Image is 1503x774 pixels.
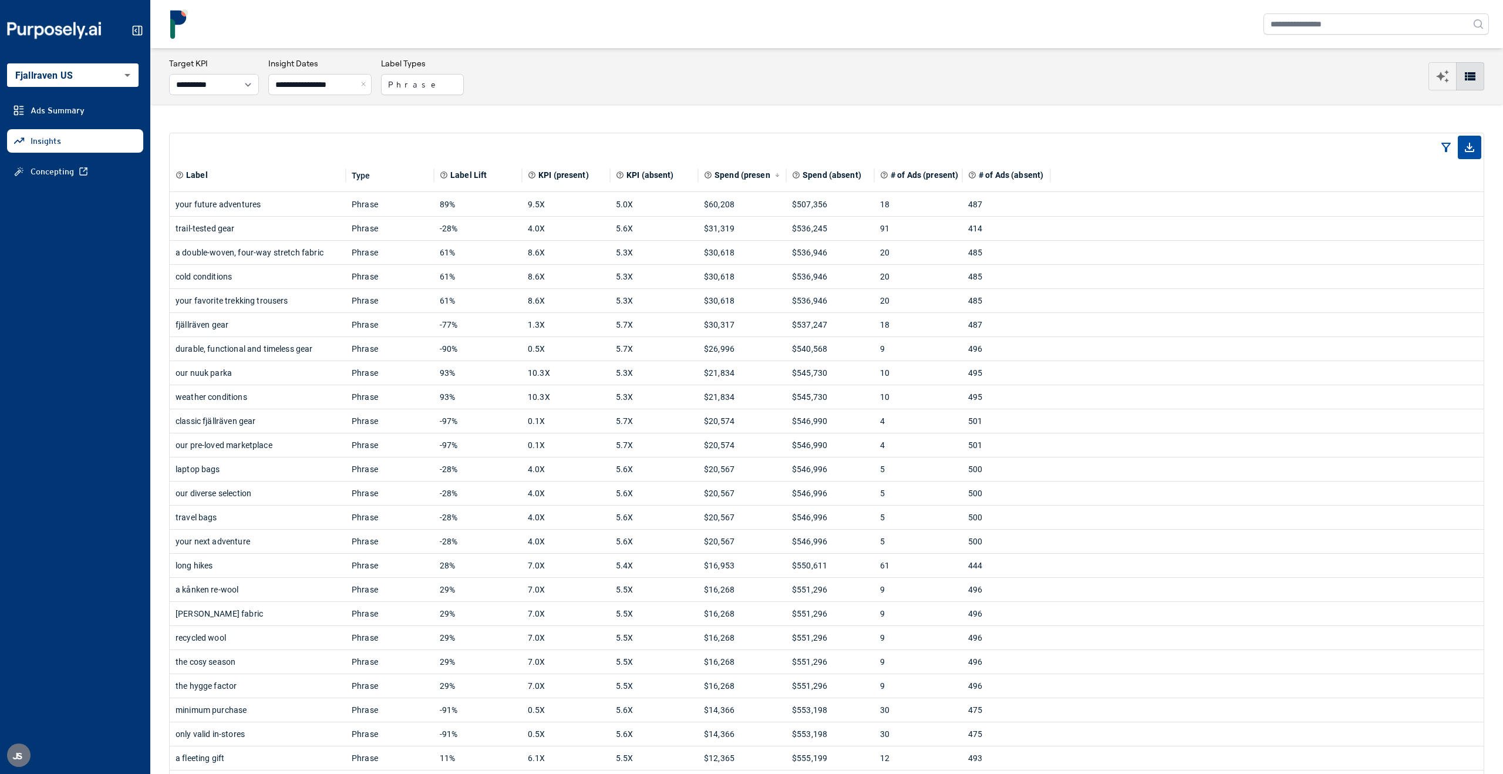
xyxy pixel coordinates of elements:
[792,265,868,288] div: $536,946
[968,457,1044,481] div: 500
[880,626,956,650] div: 9
[440,602,516,625] div: 29%
[528,289,604,312] div: 8.6X
[792,193,868,216] div: $507,356
[616,457,692,481] div: 5.6X
[704,193,780,216] div: $60,208
[704,241,780,264] div: $30,618
[616,217,692,240] div: 5.6X
[440,313,516,336] div: -77%
[880,433,956,457] div: 4
[704,650,780,674] div: $16,268
[771,169,784,181] button: Sort
[352,433,428,457] div: Phrase
[352,361,428,385] div: Phrase
[968,241,1044,264] div: 485
[352,385,428,409] div: Phrase
[440,722,516,746] div: -91%
[616,554,692,577] div: 5.4X
[352,193,428,216] div: Phrase
[880,578,956,601] div: 9
[176,506,340,529] div: travel bags
[31,135,61,147] span: Insights
[528,602,604,625] div: 7.0X
[176,482,340,505] div: our diverse selection
[616,674,692,698] div: 5.5X
[704,313,780,336] div: $30,317
[528,746,604,770] div: 6.1X
[176,289,340,312] div: your favorite trekking trousers
[176,241,340,264] div: a double-woven, four-way stretch fabric
[440,506,516,529] div: -28%
[968,722,1044,746] div: 475
[440,626,516,650] div: 29%
[792,313,868,336] div: $537,247
[616,241,692,264] div: 5.3X
[381,74,464,95] button: Phrase
[968,313,1044,336] div: 487
[968,433,1044,457] div: 501
[704,409,780,433] div: $20,574
[440,361,516,385] div: 93%
[528,578,604,601] div: 7.0X
[792,650,868,674] div: $551,296
[880,193,956,216] div: 18
[440,171,448,179] svg: Primary effectiveness metric calculated as a relative difference (% change) in the chosen KPI whe...
[352,241,428,264] div: Phrase
[528,506,604,529] div: 4.0X
[616,433,692,457] div: 5.7X
[968,171,976,179] svg: Total number of ads where label is absent
[176,433,340,457] div: our pre-loved marketplace
[616,530,692,553] div: 5.6X
[176,554,340,577] div: long hikes
[792,698,868,722] div: $553,198
[176,530,340,553] div: your next adventure
[715,169,776,181] span: Spend (present)
[968,217,1044,240] div: 414
[528,265,604,288] div: 8.6X
[440,530,516,553] div: -28%
[352,650,428,674] div: Phrase
[440,409,516,433] div: -97%
[352,409,428,433] div: Phrase
[880,385,956,409] div: 10
[616,337,692,361] div: 5.7X
[352,626,428,650] div: Phrase
[968,289,1044,312] div: 485
[792,457,868,481] div: $546,996
[176,217,340,240] div: trail-tested gear
[176,698,340,722] div: minimum purchase
[968,698,1044,722] div: 475
[792,626,868,650] div: $551,296
[616,171,624,179] svg: Aggregate KPI value of all ads where label is absent
[880,746,956,770] div: 12
[352,698,428,722] div: Phrase
[7,63,139,87] div: Fjallraven US
[968,746,1044,770] div: 493
[176,722,340,746] div: only valid in-stores
[528,554,604,577] div: 7.0X
[616,361,692,385] div: 5.3X
[528,698,604,722] div: 0.5X
[616,626,692,650] div: 5.5X
[176,674,340,698] div: the hygge factor
[704,530,780,553] div: $20,567
[176,650,340,674] div: the cosy season
[352,602,428,625] div: Phrase
[352,482,428,505] div: Phrase
[528,193,604,216] div: 9.5X
[528,530,604,553] div: 4.0X
[968,626,1044,650] div: 496
[704,289,780,312] div: $30,618
[528,626,604,650] div: 7.0X
[968,265,1044,288] div: 485
[352,674,428,698] div: Phrase
[880,337,956,361] div: 9
[792,171,800,179] svg: Total spend on all ads where label is absent
[7,743,31,767] button: JS
[528,385,604,409] div: 10.3X
[792,746,868,770] div: $555,199
[176,746,340,770] div: a fleeting gift
[880,650,956,674] div: 9
[792,217,868,240] div: $536,245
